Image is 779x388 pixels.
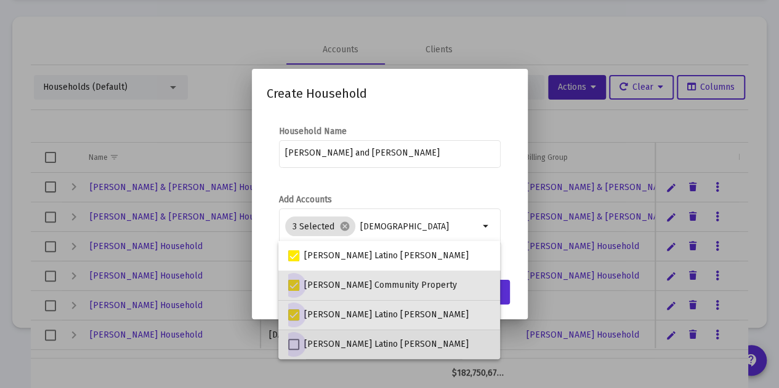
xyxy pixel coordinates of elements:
[285,214,479,239] mat-chip-list: Selection
[285,216,355,236] mat-chip: 3 Selected
[304,337,468,352] span: [PERSON_NAME] Latino [PERSON_NAME]
[304,307,468,322] span: [PERSON_NAME] Latino [PERSON_NAME]
[285,148,494,158] input: e.g. Smith Household
[267,84,513,103] h2: Create Household
[279,126,347,137] label: Household Name
[279,194,332,205] label: Add Accounts
[304,248,468,263] span: [PERSON_NAME] Latino [PERSON_NAME]
[339,221,350,232] mat-icon: cancel
[360,222,479,232] input: Select accounts
[479,219,494,234] mat-icon: arrow_drop_down
[304,278,456,293] span: [PERSON_NAME] Community Property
